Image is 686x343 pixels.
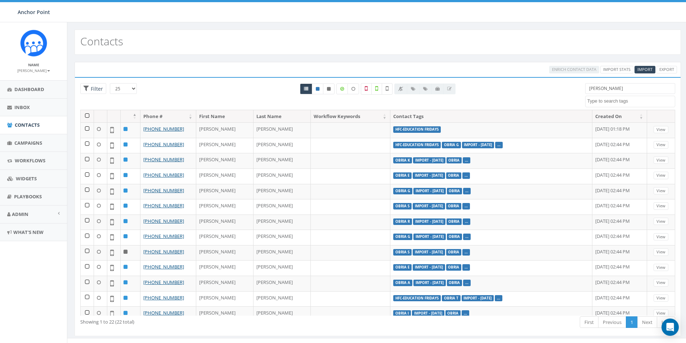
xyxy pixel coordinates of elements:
[592,245,647,261] td: [DATE] 02:44 PM
[143,310,184,316] a: [PHONE_NUMBER]
[196,184,254,199] td: [PERSON_NAME]
[393,188,412,194] label: Obria G
[654,141,668,149] a: View
[143,202,184,209] a: [PHONE_NUMBER]
[254,168,311,184] td: [PERSON_NAME]
[143,294,184,301] a: [PHONE_NUMBER]
[413,249,445,256] label: Import - [DATE]
[654,157,668,164] a: View
[626,316,638,328] a: 1
[413,264,445,271] label: Import - [DATE]
[447,188,462,194] label: Obria
[462,295,494,302] label: Import - [DATE]
[14,86,44,92] span: Dashboard
[447,218,462,225] label: Obria
[465,265,468,270] a: ...
[390,110,592,123] th: Contact Tags
[637,67,653,72] span: Import
[592,291,647,307] td: [DATE] 02:44 PM
[316,87,319,91] i: This phone number is subscribed and will receive texts.
[654,126,668,134] a: View
[413,234,446,240] label: Import - [DATE]
[300,84,312,94] a: All contacts
[592,168,647,184] td: [DATE] 02:44 PM
[140,110,196,123] th: Phone #: activate to sort column ascending
[13,229,44,235] span: What's New
[393,249,412,256] label: Obria S
[196,260,254,276] td: [PERSON_NAME]
[446,264,462,271] label: Obria
[143,141,184,148] a: [PHONE_NUMBER]
[413,280,446,286] label: Import - [DATE]
[592,184,647,199] td: [DATE] 02:44 PM
[28,62,39,67] small: Name
[442,295,461,302] label: Obria T
[196,276,254,291] td: [PERSON_NAME]
[311,110,390,123] th: Workflow Keywords: activate to sort column ascending
[592,199,647,215] td: [DATE] 02:44 PM
[654,294,668,302] a: View
[497,143,501,147] a: ...
[14,193,42,200] span: Playbooks
[413,203,445,209] label: Import - [DATE]
[446,172,462,179] label: Obria
[254,260,311,276] td: [PERSON_NAME]
[393,203,412,209] label: Obria S
[598,316,626,328] a: Previous
[592,260,647,276] td: [DATE] 02:44 PM
[196,168,254,184] td: [PERSON_NAME]
[446,249,462,256] label: Obria
[254,122,311,138] td: [PERSON_NAME]
[254,184,311,199] td: [PERSON_NAME]
[327,87,331,91] i: This phone number is unsubscribed and has opted-out of all texts.
[465,189,468,193] a: ...
[497,296,500,301] a: ...
[143,263,184,270] a: [PHONE_NUMBER]
[635,66,655,73] a: Import
[447,157,462,164] label: Obria
[336,84,348,94] label: Data Enriched
[143,126,184,132] a: [PHONE_NUMBER]
[382,83,393,95] label: Not Validated
[447,280,462,286] label: Obria
[465,219,468,224] a: ...
[654,202,668,210] a: View
[254,306,311,322] td: [PERSON_NAME]
[637,67,653,72] span: CSV files only
[592,138,647,153] td: [DATE] 02:44 PM
[196,230,254,245] td: [PERSON_NAME]
[592,153,647,168] td: [DATE] 02:44 PM
[587,98,675,104] textarea: Search
[393,218,412,225] label: Obria R
[465,204,468,208] a: ...
[254,291,311,307] td: [PERSON_NAME]
[348,84,359,94] label: Data not Enriched
[196,199,254,215] td: [PERSON_NAME]
[465,173,468,178] a: ...
[14,104,30,110] span: Inbox
[465,250,468,254] a: ...
[465,234,468,239] a: ...
[393,264,412,271] label: Obria E
[654,218,668,225] a: View
[393,142,441,148] label: HFC-Education Fridays
[15,157,45,164] span: Workflows
[393,126,441,133] label: HFC-Education Fridays
[196,138,254,153] td: [PERSON_NAME]
[592,215,647,230] td: [DATE] 02:44 PM
[393,234,412,240] label: Obria G
[465,280,468,285] a: ...
[654,248,668,256] a: View
[17,67,50,73] a: [PERSON_NAME]
[413,188,446,194] label: Import - [DATE]
[412,310,444,317] label: Import - [DATE]
[80,316,322,325] div: Showing 1 to 22 (22 total)
[393,310,411,317] label: Obria I
[637,316,657,328] a: Next
[413,218,445,225] label: Import - [DATE]
[371,83,382,95] label: Validated
[196,122,254,138] td: [PERSON_NAME]
[654,279,668,286] a: View
[14,140,42,146] span: Campaigns
[254,276,311,291] td: [PERSON_NAME]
